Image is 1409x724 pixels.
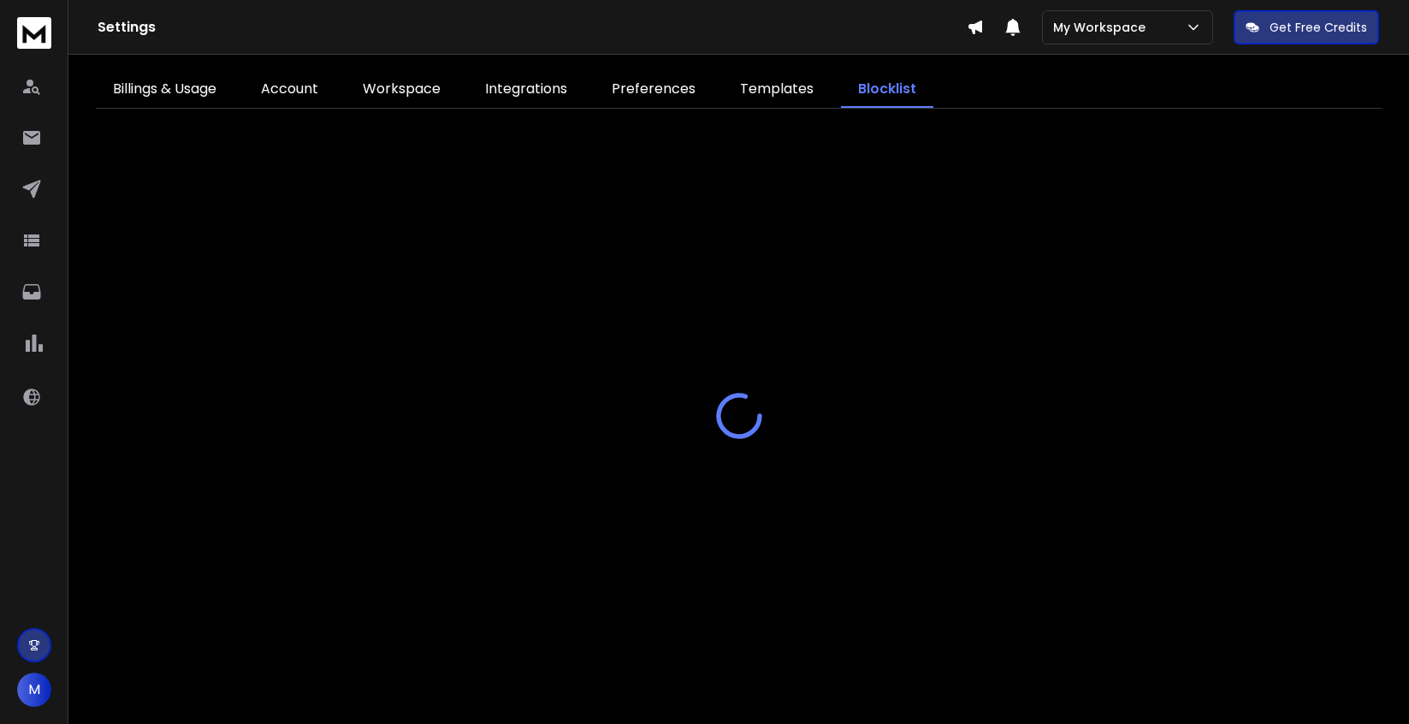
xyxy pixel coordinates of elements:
[17,673,51,707] button: M
[244,72,335,108] a: Account
[17,17,51,49] img: logo
[1270,19,1367,36] p: Get Free Credits
[346,72,458,108] a: Workspace
[1053,19,1152,36] p: My Workspace
[468,72,584,108] a: Integrations
[98,17,967,38] h1: Settings
[96,72,234,108] a: Billings & Usage
[723,72,831,108] a: Templates
[841,72,933,108] a: Blocklist
[595,72,713,108] a: Preferences
[1234,10,1379,45] button: Get Free Credits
